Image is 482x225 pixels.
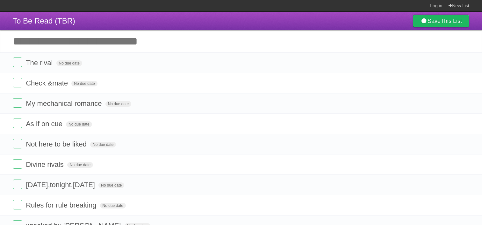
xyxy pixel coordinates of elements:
label: Done [13,98,22,108]
span: Divine rivals [26,160,65,168]
label: Done [13,180,22,189]
span: The rival [26,59,54,67]
span: No due date [66,121,92,127]
label: Done [13,200,22,209]
label: Done [13,159,22,169]
span: To Be Read (TBR) [13,17,75,25]
label: Done [13,58,22,67]
span: Not here to be liked [26,140,88,148]
span: Rules for rule breaking [26,201,98,209]
span: No due date [67,162,93,168]
span: No due date [71,81,97,86]
span: Check &mate [26,79,69,87]
b: This List [441,18,462,24]
span: No due date [100,203,126,208]
span: No due date [56,60,82,66]
label: Done [13,119,22,128]
span: No due date [98,182,124,188]
span: As if on cue [26,120,64,128]
span: No due date [105,101,131,107]
label: Done [13,78,22,87]
span: My mechanical romance [26,99,103,107]
span: No due date [90,142,116,147]
span: [DATE],tonight,[DATE] [26,181,97,189]
label: Done [13,139,22,148]
a: SaveThis List [413,15,469,27]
